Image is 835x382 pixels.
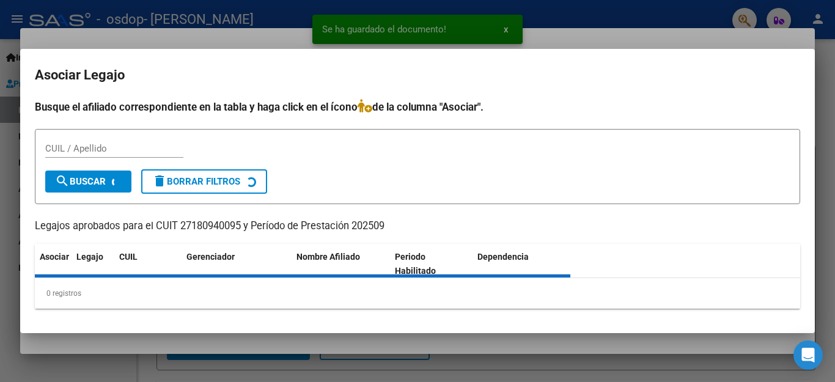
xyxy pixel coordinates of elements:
[477,252,529,262] span: Dependencia
[35,244,72,284] datatable-header-cell: Asociar
[35,99,800,115] h4: Busque el afiliado correspondiente en la tabla y haga click en el ícono de la columna "Asociar".
[182,244,292,284] datatable-header-cell: Gerenciador
[40,252,69,262] span: Asociar
[72,244,114,284] datatable-header-cell: Legajo
[186,252,235,262] span: Gerenciador
[119,252,138,262] span: CUIL
[55,174,70,188] mat-icon: search
[390,244,473,284] datatable-header-cell: Periodo Habilitado
[395,252,436,276] span: Periodo Habilitado
[152,174,167,188] mat-icon: delete
[473,244,571,284] datatable-header-cell: Dependencia
[793,340,823,370] div: Open Intercom Messenger
[35,219,800,234] p: Legajos aprobados para el CUIT 27180940095 y Período de Prestación 202509
[35,64,800,87] h2: Asociar Legajo
[296,252,360,262] span: Nombre Afiliado
[114,244,182,284] datatable-header-cell: CUIL
[45,171,131,193] button: Buscar
[76,252,103,262] span: Legajo
[35,278,800,309] div: 0 registros
[292,244,390,284] datatable-header-cell: Nombre Afiliado
[55,176,106,187] span: Buscar
[141,169,267,194] button: Borrar Filtros
[152,176,240,187] span: Borrar Filtros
